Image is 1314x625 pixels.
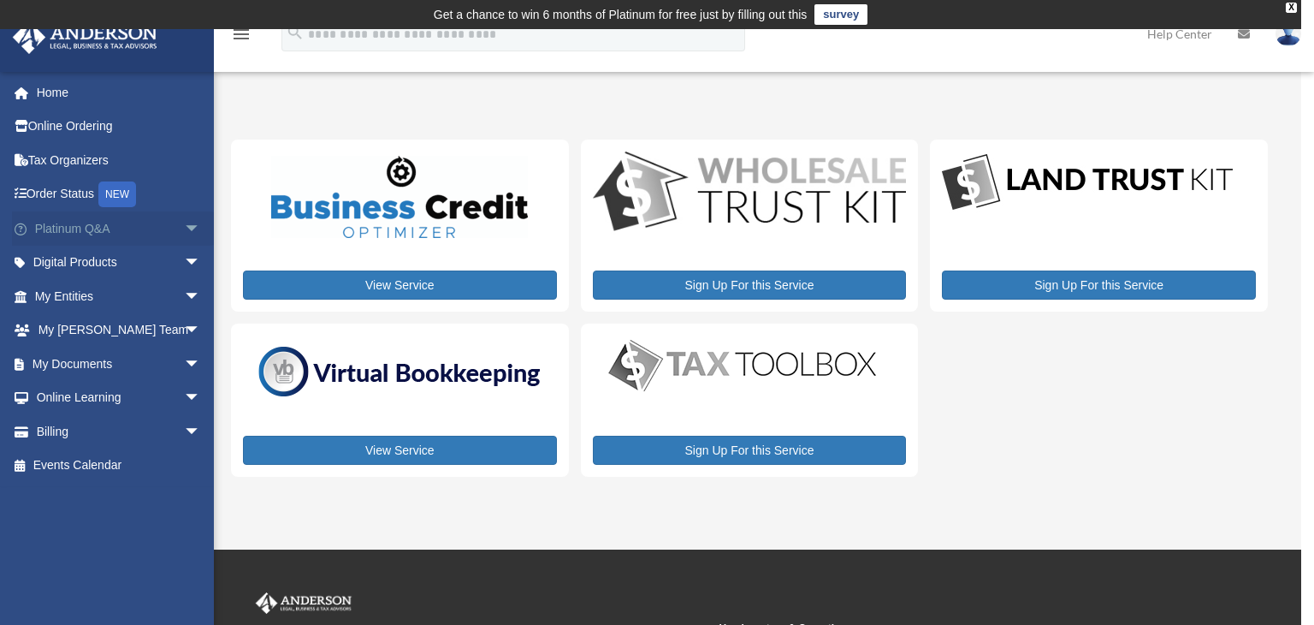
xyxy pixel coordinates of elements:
[252,592,355,615] img: Anderson Advisors Platinum Portal
[12,449,227,483] a: Events Calendar
[12,110,227,144] a: Online Ordering
[231,30,252,45] a: menu
[1286,3,1297,13] div: close
[243,436,557,465] a: View Service
[184,414,218,449] span: arrow_drop_down
[593,152,907,235] img: WS-Trust-Kit-lgo-1.jpg
[12,246,218,280] a: Digital Productsarrow_drop_down
[8,21,163,54] img: Anderson Advisors Platinum Portal
[12,211,227,246] a: Platinum Q&Aarrow_drop_down
[98,182,136,207] div: NEW
[286,23,305,42] i: search
[593,336,892,396] img: taxtoolbox_new-1.webp
[593,436,907,465] a: Sign Up For this Service
[593,271,907,300] a: Sign Up For this Service
[12,177,227,212] a: Order StatusNEW
[243,271,557,300] a: View Service
[814,4,867,25] a: survey
[1276,21,1301,46] img: User Pic
[184,347,218,382] span: arrow_drop_down
[942,152,1233,214] img: LandTrust_lgo-1.jpg
[12,347,227,381] a: My Documentsarrow_drop_down
[12,414,227,449] a: Billingarrow_drop_down
[184,381,218,416] span: arrow_drop_down
[12,279,227,313] a: My Entitiesarrow_drop_down
[184,211,218,247] span: arrow_drop_down
[12,143,227,177] a: Tax Organizers
[231,24,252,45] i: menu
[434,4,808,25] div: Get a chance to win 6 months of Platinum for free just by filling out this
[184,279,218,314] span: arrow_drop_down
[12,313,227,348] a: My [PERSON_NAME] Teamarrow_drop_down
[184,313,218,348] span: arrow_drop_down
[184,246,218,281] span: arrow_drop_down
[12,75,227,110] a: Home
[942,271,1256,300] a: Sign Up For this Service
[12,381,227,415] a: Online Learningarrow_drop_down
